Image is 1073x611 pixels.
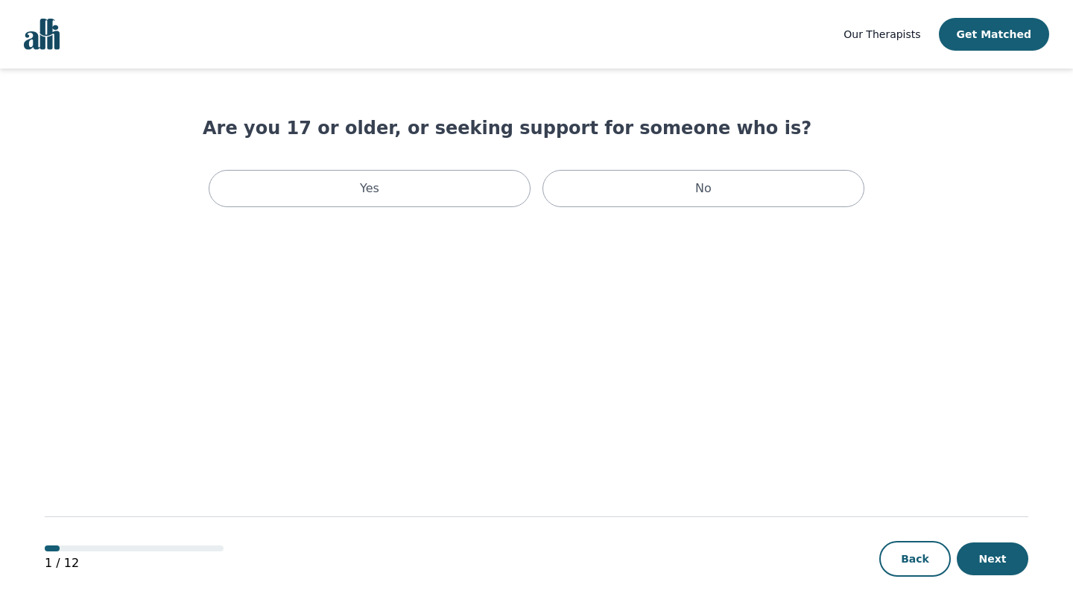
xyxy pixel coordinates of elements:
button: Back [879,541,951,577]
p: Yes [360,180,379,197]
button: Next [957,542,1028,575]
a: Our Therapists [843,25,920,43]
span: Our Therapists [843,28,920,40]
button: Get Matched [939,18,1049,51]
p: 1 / 12 [45,554,224,572]
img: alli logo [24,19,60,50]
h1: Are you 17 or older, or seeking support for someone who is? [203,116,870,140]
p: No [695,180,712,197]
